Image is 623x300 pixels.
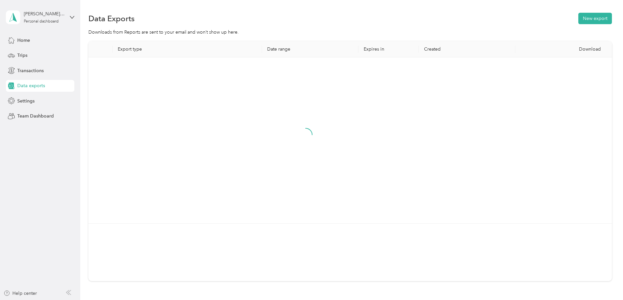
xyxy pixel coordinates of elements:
[17,113,54,119] span: Team Dashboard
[113,41,262,57] th: Export type
[521,46,607,52] div: Download
[17,67,44,74] span: Transactions
[586,263,623,300] iframe: Everlance-gr Chat Button Frame
[88,15,135,22] h1: Data Exports
[578,13,612,24] button: New export
[17,82,45,89] span: Data exports
[4,290,37,297] button: Help center
[24,20,59,24] div: Personal dashboard
[262,41,358,57] th: Date range
[17,52,27,59] span: Trips
[17,37,30,44] span: Home
[24,10,65,17] div: [PERSON_NAME] [PERSON_NAME]
[358,41,419,57] th: Expires in
[88,29,612,36] div: Downloads from Reports are sent to your email and won’t show up here.
[419,41,515,57] th: Created
[17,98,35,104] span: Settings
